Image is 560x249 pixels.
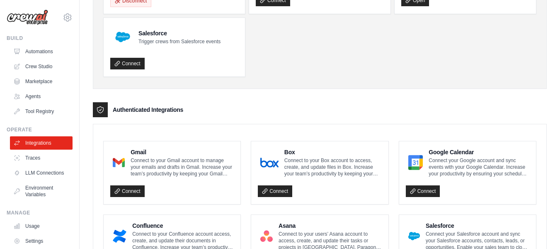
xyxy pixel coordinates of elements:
div: Manage [7,210,73,216]
img: Google Calendar Logo [408,154,423,171]
div: Build [7,35,73,42]
a: Crew Studio [10,60,73,73]
h4: Gmail [131,148,234,156]
a: Connect [406,185,440,197]
a: Environment Variables [10,181,73,201]
a: Automations [10,45,73,58]
a: Marketplace [10,75,73,88]
div: Operate [7,126,73,133]
a: Usage [10,219,73,233]
img: Confluence Logo [113,228,126,244]
a: Connect [110,185,145,197]
img: Logo [7,10,48,25]
a: Tool Registry [10,105,73,118]
a: Settings [10,234,73,248]
h4: Box [284,148,382,156]
img: Salesforce Logo [408,228,420,244]
h3: Authenticated Integrations [113,106,183,114]
img: Salesforce Logo [113,27,133,47]
p: Connect to your Gmail account to manage your emails and drafts in Gmail. Increase your team’s pro... [131,157,234,177]
a: Connect [110,58,145,69]
a: Integrations [10,136,73,150]
img: Gmail Logo [113,154,125,171]
h4: Salesforce [426,222,529,230]
p: Connect to your Box account to access, create, and update files in Box. Increase your team’s prod... [284,157,382,177]
h4: Salesforce [138,29,221,37]
img: Box Logo [260,154,279,171]
h4: Google Calendar [429,148,529,156]
img: Asana Logo [260,228,273,244]
a: LLM Connections [10,166,73,180]
h4: Asana [279,222,382,230]
a: Traces [10,151,73,165]
h4: Confluence [132,222,234,230]
a: Connect [258,185,292,197]
p: Trigger crews from Salesforce events [138,38,221,45]
a: Agents [10,90,73,103]
p: Connect your Google account and sync events with your Google Calendar. Increase your productivity... [429,157,529,177]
